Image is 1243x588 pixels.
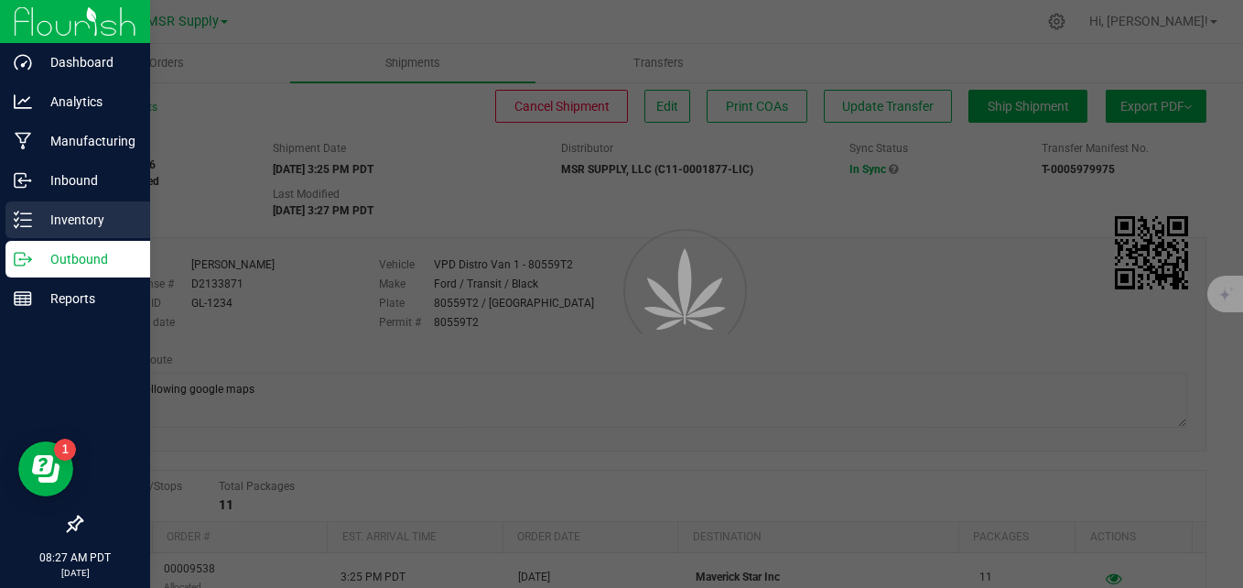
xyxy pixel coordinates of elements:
p: [DATE] [8,566,142,580]
p: Outbound [32,248,142,270]
p: 08:27 AM PDT [8,550,142,566]
inline-svg: Manufacturing [14,132,32,150]
p: Analytics [32,91,142,113]
inline-svg: Inventory [14,211,32,229]
iframe: Resource center [18,441,73,496]
inline-svg: Dashboard [14,53,32,71]
p: Inventory [32,209,142,231]
p: Manufacturing [32,130,142,152]
p: Dashboard [32,51,142,73]
inline-svg: Outbound [14,250,32,268]
inline-svg: Reports [14,289,32,308]
inline-svg: Inbound [14,171,32,190]
inline-svg: Analytics [14,93,32,111]
p: Reports [32,288,142,310]
p: Inbound [32,169,142,191]
iframe: Resource center unread badge [54,439,76,461]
